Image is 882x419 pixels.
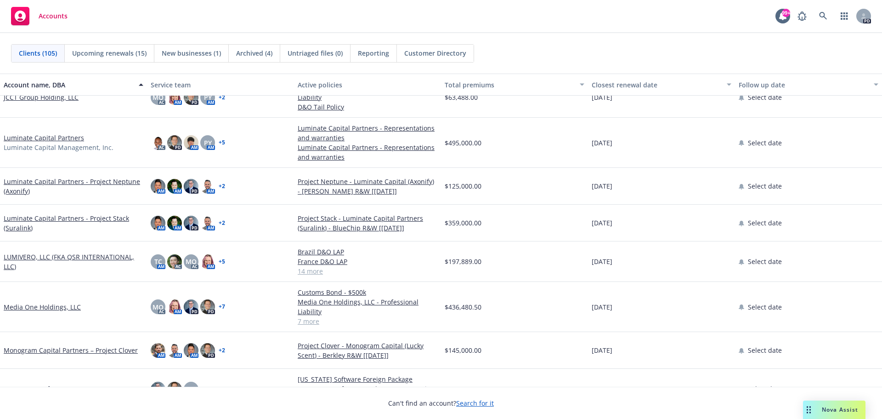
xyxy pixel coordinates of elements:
button: Active policies [294,74,441,96]
img: photo [167,135,182,150]
span: SJ [188,384,194,394]
span: [DATE] [592,384,612,394]
span: Nova Assist [822,406,858,413]
a: Accounts [7,3,71,29]
span: Select date [748,138,782,148]
a: France D&O LAP [298,257,437,266]
span: TC [154,257,162,266]
a: [US_STATE] Software Foreign Package [298,374,437,384]
a: Customs Bond - $500k [298,287,437,297]
a: + 5 [219,140,225,145]
span: $145,000.00 [445,345,481,355]
a: Luminate Capital Partners - Project Stack (Suralink) [4,213,143,233]
button: Closest renewal date [588,74,735,96]
a: JCCT Group Holding, LLC [4,92,79,102]
span: [DATE] [592,92,612,102]
a: Search [814,7,832,25]
span: $495,000.00 [445,138,481,148]
div: Follow up date [739,80,868,90]
img: photo [184,216,198,230]
img: photo [184,343,198,358]
span: New businesses (1) [162,48,221,58]
div: Closest renewal date [592,80,721,90]
a: + 2 [219,184,225,189]
button: Total premiums [441,74,588,96]
img: photo [151,343,165,358]
a: Luminate Capital Partners - Project Neptune (Axonify) [4,177,143,196]
span: Reporting [358,48,389,58]
a: + 2 [219,348,225,353]
img: photo [200,216,215,230]
div: Active policies [298,80,437,90]
span: MQ [186,257,197,266]
span: [DATE] [592,257,612,266]
a: Project Clover - Monogram Capital (Lucky Scent) - Berkley R&W [[DATE]] [298,341,437,360]
div: Account name, DBA [4,80,133,90]
span: Can't find an account? [388,398,494,408]
a: + 2 [219,95,225,100]
span: Select date [748,345,782,355]
img: photo [151,382,165,396]
a: [US_STATE] Software, Inc. [4,384,82,394]
div: 99+ [782,9,790,17]
span: $197,889.00 [445,257,481,266]
span: $125,000.00 [445,181,481,191]
img: photo [167,179,182,194]
span: $436,480.50 [445,302,481,312]
img: photo [167,299,182,314]
img: photo [151,179,165,194]
div: Drag to move [803,401,814,419]
span: [DATE] [592,302,612,312]
span: Accounts [39,12,68,20]
img: photo [184,135,198,150]
img: photo [184,299,198,314]
span: [DATE] [592,218,612,228]
a: Project Neptune - Luminate Capital (Axonify) - [PERSON_NAME] R&W [[DATE]] [298,177,437,196]
span: Select date [748,92,782,102]
img: photo [200,343,215,358]
span: MQ [153,302,164,312]
img: photo [167,382,182,396]
img: photo [167,343,182,358]
button: Nova Assist [803,401,865,419]
span: [DATE] [592,345,612,355]
span: Select date [748,181,782,191]
img: photo [167,216,182,230]
a: + 7 [219,304,225,310]
span: $63,488.00 [445,92,478,102]
span: Archived (4) [236,48,272,58]
img: photo [200,179,215,194]
img: photo [184,179,198,194]
img: photo [151,216,165,230]
a: 7 more [298,316,437,326]
a: Brazil D&O LAP [298,247,437,257]
button: Service team [147,74,294,96]
span: MQ [153,92,164,102]
div: Service team [151,80,290,90]
span: [DATE] [592,138,612,148]
span: [DATE] [592,181,612,191]
img: photo [184,90,198,105]
span: $359,000.00 [445,218,481,228]
span: PY [204,92,212,102]
a: [US_STATE] Software Workers Compensation [298,384,437,394]
span: PY [204,138,212,148]
span: Luminate Capital Management, Inc. [4,143,113,152]
a: + 5 [219,259,225,264]
span: Select date [748,302,782,312]
a: Monogram Capital Partners – Project Clover [4,345,138,355]
span: Clients (105) [19,48,57,58]
a: Media One Holdings, LLC [4,302,81,312]
a: Luminate Capital Partners - Representations and warranties [298,123,437,143]
img: photo [167,254,182,269]
a: D&O Tail Policy [298,102,437,112]
span: Upcoming renewals (15) [72,48,147,58]
button: Follow up date [735,74,882,96]
img: photo [200,299,215,314]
